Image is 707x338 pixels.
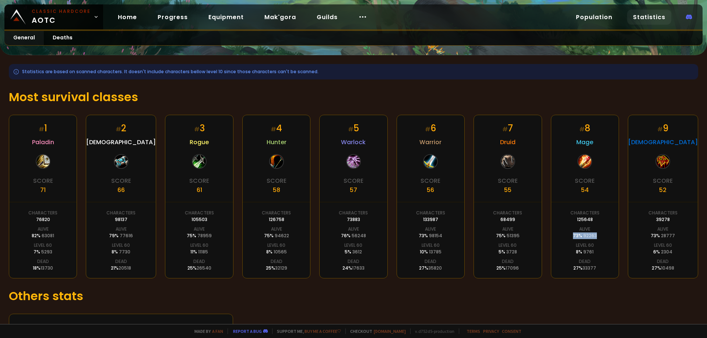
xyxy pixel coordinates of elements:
[576,249,594,255] div: 8 %
[197,185,202,195] div: 61
[262,210,291,216] div: Characters
[579,125,585,134] small: #
[273,185,280,195] div: 58
[197,232,212,239] span: 78959
[579,258,591,265] div: Dead
[305,328,341,334] a: Buy me a coffee
[203,10,250,25] a: Equipment
[264,232,289,239] div: 75 %
[579,226,590,232] div: Alive
[348,125,353,134] small: #
[659,185,666,195] div: 52
[266,249,287,255] div: 8 %
[583,249,594,255] span: 9761
[425,258,436,265] div: Dead
[190,242,208,249] div: Level 60
[506,249,517,255] span: 3728
[483,328,499,334] a: Privacy
[419,138,442,147] span: Warrior
[37,258,49,265] div: Dead
[9,88,698,106] h1: Most survival classes
[504,185,511,195] div: 55
[34,249,52,255] div: 7 %
[657,125,663,134] small: #
[34,242,52,249] div: Level 60
[311,10,344,25] a: Guilds
[197,265,211,271] span: 26540
[4,31,44,45] a: General
[423,216,438,223] div: 133987
[570,10,618,25] a: Population
[187,232,212,239] div: 75 %
[18,323,224,332] div: Deaths
[116,122,126,135] div: 2
[39,122,47,135] div: 1
[116,226,127,232] div: Alive
[152,10,194,25] a: Progress
[271,122,282,135] div: 4
[185,210,214,216] div: Characters
[345,249,362,255] div: 5 %
[39,125,44,134] small: #
[339,210,368,216] div: Characters
[496,265,519,271] div: 25 %
[425,226,436,232] div: Alive
[116,125,121,134] small: #
[581,185,589,195] div: 54
[427,185,434,195] div: 56
[425,122,436,135] div: 6
[275,232,289,239] span: 94622
[274,249,287,255] span: 10565
[576,138,593,147] span: Mage
[654,242,672,249] div: Level 60
[4,4,103,29] a: Classic HardcoreAOTC
[579,122,590,135] div: 8
[500,138,516,147] span: Druid
[498,176,518,185] div: Score
[271,226,282,232] div: Alive
[198,249,208,255] span: 11185
[657,258,669,265] div: Dead
[9,287,698,305] h1: Others stats
[493,210,522,216] div: Characters
[36,216,50,223] div: 76820
[419,232,442,239] div: 73 %
[348,226,359,232] div: Alive
[352,232,366,239] span: 56248
[345,328,406,334] span: Checkout
[32,232,54,239] div: 82 %
[656,216,670,223] div: 39278
[86,138,156,147] span: [DEMOGRAPHIC_DATA]
[573,265,596,271] div: 27 %
[233,328,262,334] a: Report a bug
[661,232,675,239] span: 28777
[341,232,366,239] div: 76 %
[420,249,442,255] div: 10 %
[271,258,282,265] div: Dead
[502,122,513,135] div: 7
[106,210,136,216] div: Characters
[419,265,442,271] div: 27 %
[189,176,209,185] div: Score
[109,232,133,239] div: 79 %
[33,176,53,185] div: Score
[42,232,54,239] span: 63081
[496,232,520,239] div: 75 %
[271,125,276,134] small: #
[32,8,91,26] span: AOTC
[32,138,54,147] span: Paladin
[272,328,341,334] span: Support me,
[275,265,287,271] span: 32129
[28,210,57,216] div: Characters
[628,138,698,147] span: [DEMOGRAPHIC_DATA]
[112,10,143,25] a: Home
[344,176,363,185] div: Score
[425,125,430,134] small: #
[41,265,53,271] span: 13730
[651,232,675,239] div: 73 %
[194,125,200,134] small: #
[119,249,130,255] span: 7730
[502,226,513,232] div: Alive
[502,258,514,265] div: Dead
[422,242,440,249] div: Level 60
